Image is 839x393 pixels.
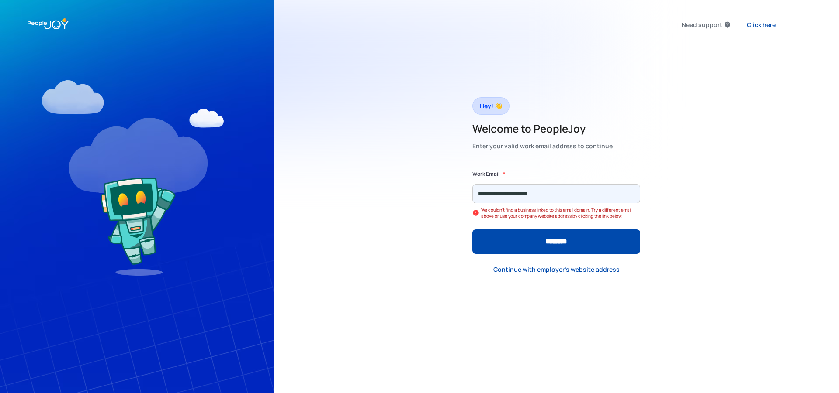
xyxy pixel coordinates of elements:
[472,170,499,178] label: Work Email
[481,207,640,219] div: We couldn't find a business linked to this email domain. Try a different email above or use your ...
[480,100,502,112] div: Hey! 👋
[493,265,620,274] div: Continue with employer's website address
[740,16,783,34] a: Click here
[682,19,722,31] div: Need support
[472,170,640,254] form: Form
[472,122,613,136] h2: Welcome to PeopleJoy
[472,140,613,152] div: Enter your valid work email address to continue
[747,21,776,29] div: Click here
[486,260,627,278] a: Continue with employer's website address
